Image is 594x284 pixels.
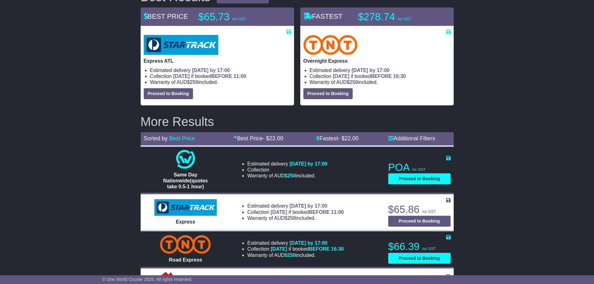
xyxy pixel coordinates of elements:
span: [DATE] [271,209,287,215]
span: 11:00 [331,209,344,215]
li: Warranty of AUD included. [150,79,291,85]
img: StarTrack: Express ATL [144,35,218,55]
p: $66.39 [388,240,451,253]
span: inc GST [412,167,426,172]
img: StarTrack: Express [154,199,217,216]
span: 250 [287,173,296,178]
span: inc GST [233,17,246,21]
span: if booked [173,74,246,79]
span: 250 [287,215,296,221]
li: Estimated delivery [310,67,451,73]
button: Proceed to Booking [144,88,193,99]
p: Overnight Express [303,58,451,64]
span: - $ [338,135,359,142]
span: Same Day Nationwide(quotes take 0.5-1 hour) [163,172,208,189]
li: Collection [247,246,344,252]
span: BEFORE [211,74,232,79]
p: $278.74 [358,11,436,23]
span: 250 [350,79,358,85]
span: inc GST [398,17,411,21]
img: TNT Domestic: Road Express [160,235,211,254]
span: $ [285,253,296,258]
li: Warranty of AUD included. [247,173,327,179]
span: [DATE] by 17:00 [289,240,327,246]
span: $ [187,79,198,85]
span: Road Express [169,257,202,262]
img: TNT Domestic: Overnight Express [303,35,358,55]
button: Proceed to Booking [303,88,353,99]
span: © One World Courier 2025. All rights reserved. [102,277,192,282]
span: [DATE] by 17:00 [192,68,230,73]
span: 22.00 [345,135,359,142]
span: BEFORE [309,209,330,215]
li: Warranty of AUD included. [310,79,451,85]
span: [DATE] by 17:00 [289,203,327,209]
p: $65.86 [388,203,451,216]
span: - $ [263,135,283,142]
li: Warranty of AUD included. [247,215,344,221]
span: 11:00 [234,74,246,79]
span: 22.00 [269,135,283,142]
li: Estimated delivery [247,240,344,246]
a: Best Price- $22.00 [234,135,283,142]
span: BEFORE [309,246,330,252]
a: Best Price [169,135,195,142]
p: $65.73 [198,11,276,23]
span: 250 [287,253,296,258]
a: Additional Filters [388,135,435,142]
span: BEST PRICE [144,12,188,20]
li: Warranty of AUD included. [247,252,344,258]
span: if booked [333,74,406,79]
span: $ [347,79,358,85]
span: [DATE] [271,246,287,252]
button: Proceed to Booking [388,253,451,264]
li: Collection [150,73,291,79]
span: [DATE] by 17:00 [352,68,390,73]
li: Collection [310,73,451,79]
span: Express [176,219,195,224]
h2: More Results [141,115,454,128]
span: 16:30 [331,246,344,252]
span: FASTEST [303,12,343,20]
li: Estimated delivery [247,161,327,167]
span: inc GST [423,209,436,214]
li: Collection [247,209,344,215]
span: $ [285,215,296,221]
span: inc GST [423,247,436,251]
span: Sorted by [144,135,168,142]
li: Estimated delivery [247,203,344,209]
span: 16:30 [393,74,406,79]
img: One World Courier: Same Day Nationwide(quotes take 0.5-1 hour) [176,150,195,169]
span: 250 [190,79,198,85]
a: Fastest- $22.00 [316,135,359,142]
span: BEFORE [371,74,392,79]
li: Collection [247,167,327,173]
span: if booked [271,246,344,252]
li: Estimated delivery [150,67,291,73]
span: if booked [271,209,344,215]
span: $ [285,173,296,178]
span: [DATE] by 17:00 [289,161,327,166]
span: [DATE] [333,74,349,79]
p: POA [388,161,451,174]
p: Express ATL [144,58,291,64]
button: Proceed to Booking [388,216,451,227]
span: [DATE] [173,74,190,79]
button: Proceed to Booking [388,173,451,184]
